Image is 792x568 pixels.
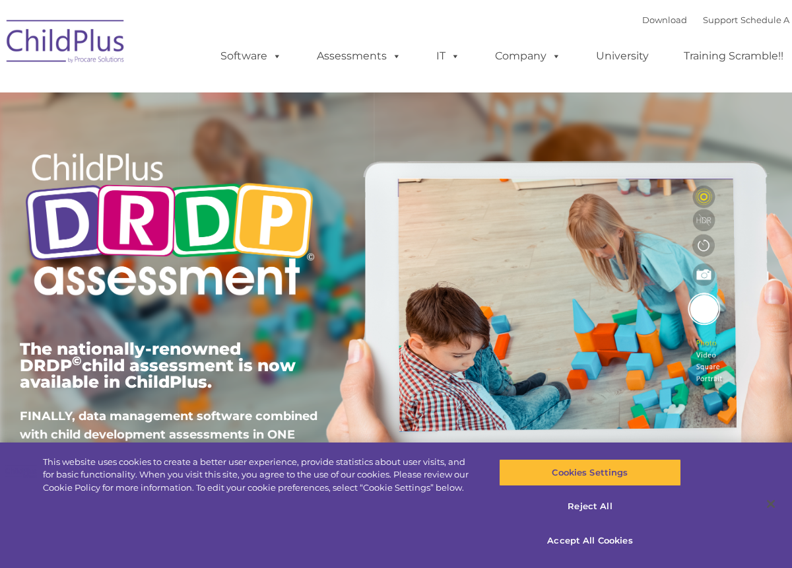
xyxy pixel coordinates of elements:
span: FINALLY, data management software combined with child development assessments in ONE POWERFUL sys... [20,409,317,460]
button: Cookies Settings [499,459,681,487]
div: This website uses cookies to create a better user experience, provide statistics about user visit... [43,456,475,495]
a: Company [482,43,574,69]
a: Support [703,15,738,25]
a: Software [207,43,295,69]
a: Assessments [304,43,414,69]
button: Accept All Cookies [499,527,681,555]
span: The nationally-renowned DRDP child assessment is now available in ChildPlus. [20,339,296,392]
button: Close [756,489,785,518]
img: Copyright - DRDP Logo Light [20,135,319,318]
a: Download [642,15,687,25]
sup: © [72,353,82,369]
a: IT [423,43,473,69]
a: University [583,43,662,69]
button: Reject All [499,493,681,521]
